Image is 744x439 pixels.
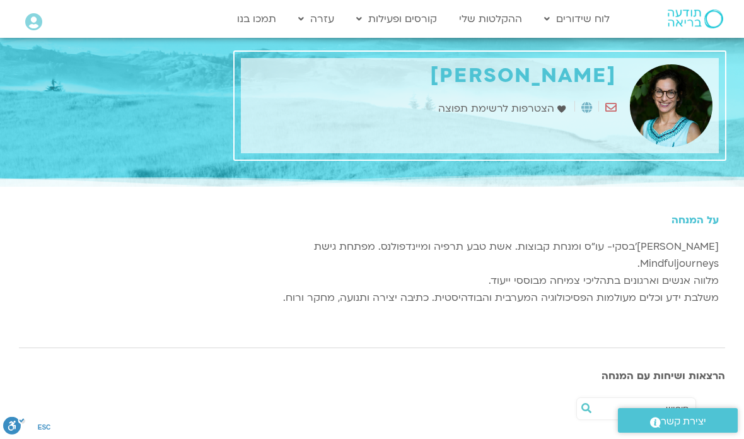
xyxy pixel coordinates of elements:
[350,7,443,31] a: קורסים ופעילות
[661,413,706,430] span: יצירת קשר
[231,7,282,31] a: תמכו בנו
[438,100,569,117] a: הצטרפות לרשימת תפוצה
[538,7,616,31] a: לוח שידורים
[241,238,719,307] p: [PERSON_NAME]'בסקי- עו"ס ומנחת קבוצות. אשת טבע תרפיה ומיינדפולנס. מפתחת גישת Mindfuljourneys. מלו...
[618,408,738,433] a: יצירת קשר
[596,398,689,419] input: חיפוש
[247,64,617,88] h1: [PERSON_NAME]
[241,214,719,226] h5: על המנחה
[453,7,528,31] a: ההקלטות שלי
[19,370,725,382] h3: הרצאות ושיחות עם המנחה
[668,9,723,28] img: תודעה בריאה
[438,100,557,117] span: הצטרפות לרשימת תפוצה
[292,7,340,31] a: עזרה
